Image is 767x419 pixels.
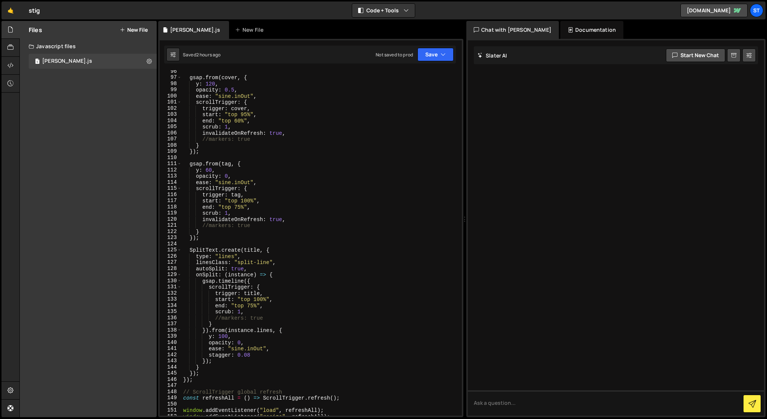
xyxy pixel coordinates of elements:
div: 115 [160,185,182,192]
div: 16026/42920.js [29,54,157,69]
div: 141 [160,345,182,352]
button: Code + Tools [352,4,415,17]
div: 130 [160,278,182,284]
div: 122 [160,229,182,235]
div: 145 [160,370,182,376]
div: 136 [160,315,182,321]
div: 146 [160,376,182,383]
div: 113 [160,173,182,179]
div: 132 [160,290,182,297]
div: 116 [160,192,182,198]
div: Javascript files [20,39,157,54]
div: [PERSON_NAME].js [170,26,220,34]
div: 117 [160,198,182,204]
div: 108 [160,142,182,149]
div: 96 [160,68,182,75]
div: [PERSON_NAME].js [42,58,92,65]
div: 127 [160,259,182,266]
div: stig [29,6,40,15]
div: Not saved to prod [376,52,413,58]
div: 128 [160,266,182,272]
div: Saved [183,52,221,58]
div: 143 [160,358,182,364]
div: 121 [160,222,182,229]
div: 109 [160,148,182,155]
div: 131 [160,284,182,290]
h2: Slater AI [478,52,507,59]
div: 97 [160,74,182,81]
div: 139 [160,333,182,339]
span: 1 [35,59,40,65]
div: 99 [160,87,182,93]
div: 111 [160,161,182,167]
div: 98 [160,81,182,87]
div: 125 [160,247,182,253]
div: 101 [160,99,182,105]
div: 107 [160,136,182,142]
div: 114 [160,179,182,186]
div: 104 [160,118,182,124]
div: 137 [160,321,182,327]
div: 129 [160,271,182,278]
div: Documentation [560,21,623,39]
div: 142 [160,352,182,358]
div: 150 [160,401,182,407]
div: 106 [160,130,182,136]
div: 100 [160,93,182,99]
div: 126 [160,253,182,260]
div: 119 [160,210,182,216]
div: 134 [160,302,182,309]
div: 144 [160,364,182,370]
h2: Files [29,26,42,34]
div: 149 [160,395,182,401]
div: Chat with [PERSON_NAME] [466,21,559,39]
button: Start new chat [666,49,725,62]
a: St [750,4,763,17]
button: New File [120,27,148,33]
div: 2 hours ago [196,52,221,58]
div: 112 [160,167,182,173]
div: 123 [160,235,182,241]
a: 🤙 [1,1,20,19]
a: [DOMAIN_NAME] [680,4,748,17]
div: 105 [160,124,182,130]
div: 151 [160,407,182,413]
div: 120 [160,216,182,223]
div: 138 [160,327,182,333]
div: 148 [160,389,182,395]
button: Save [417,48,454,61]
div: 133 [160,296,182,302]
div: 124 [160,241,182,247]
div: New File [235,26,266,34]
div: 140 [160,339,182,346]
div: 147 [160,382,182,389]
div: 103 [160,111,182,118]
div: 135 [160,308,182,315]
div: 102 [160,105,182,112]
div: 110 [160,155,182,161]
div: 118 [160,204,182,210]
